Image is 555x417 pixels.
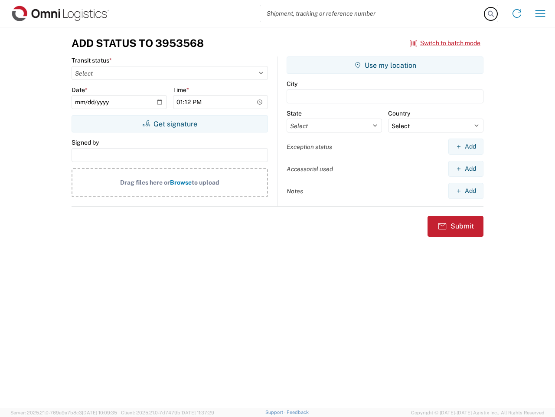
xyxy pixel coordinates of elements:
[287,109,302,117] label: State
[287,187,303,195] label: Notes
[448,183,483,199] button: Add
[388,109,410,117] label: Country
[170,179,192,186] span: Browse
[72,37,204,50] h3: Add Status to 3953568
[121,410,214,415] span: Client: 2025.21.0-7d7479b
[265,410,287,415] a: Support
[410,36,480,50] button: Switch to batch mode
[287,410,309,415] a: Feedback
[120,179,170,186] span: Drag files here or
[72,86,88,94] label: Date
[180,410,214,415] span: [DATE] 11:37:29
[260,5,485,22] input: Shipment, tracking or reference number
[287,56,483,74] button: Use my location
[173,86,189,94] label: Time
[72,115,268,132] button: Get signature
[10,410,117,415] span: Server: 2025.21.0-769a9a7b8c3
[428,216,483,237] button: Submit
[192,179,219,186] span: to upload
[287,165,333,173] label: Accessorial used
[411,409,545,417] span: Copyright © [DATE]-[DATE] Agistix Inc., All Rights Reserved
[82,410,117,415] span: [DATE] 10:09:35
[72,56,112,64] label: Transit status
[287,80,297,88] label: City
[72,139,99,146] label: Signed by
[287,143,332,151] label: Exception status
[448,161,483,177] button: Add
[448,139,483,155] button: Add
